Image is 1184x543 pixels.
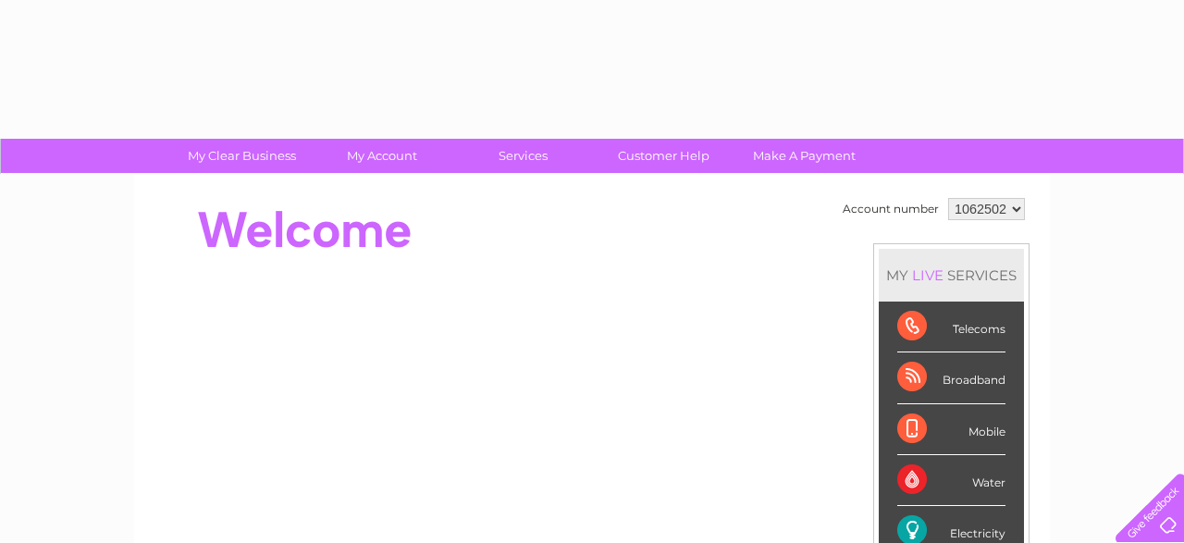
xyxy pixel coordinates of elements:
[897,352,1005,403] div: Broadband
[897,404,1005,455] div: Mobile
[879,249,1024,302] div: MY SERVICES
[587,139,740,173] a: Customer Help
[897,455,1005,506] div: Water
[908,266,947,284] div: LIVE
[306,139,459,173] a: My Account
[166,139,318,173] a: My Clear Business
[838,193,943,225] td: Account number
[728,139,881,173] a: Make A Payment
[897,302,1005,352] div: Telecoms
[447,139,599,173] a: Services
